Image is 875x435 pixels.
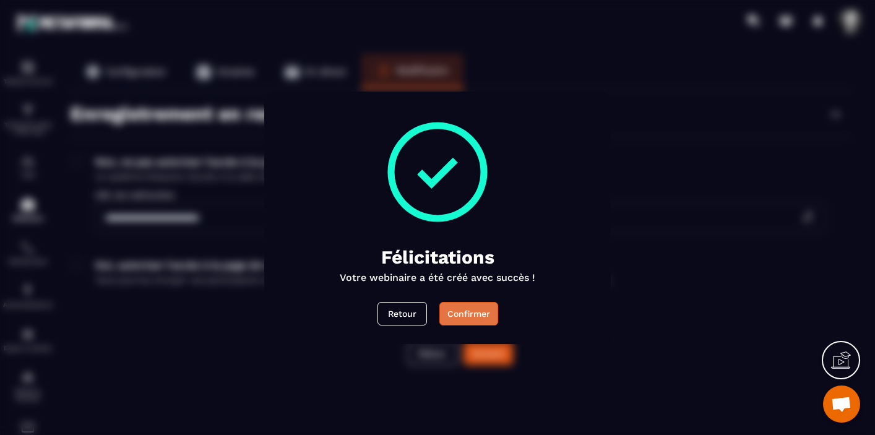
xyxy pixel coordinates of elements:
[377,302,427,325] button: Retour
[439,302,498,325] button: Confirmer
[447,308,490,320] div: Confirmer
[381,246,494,268] p: Félicitations
[340,272,535,283] p: Votre webinaire a été créé avec succès !
[823,385,860,423] a: Ouvrir le chat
